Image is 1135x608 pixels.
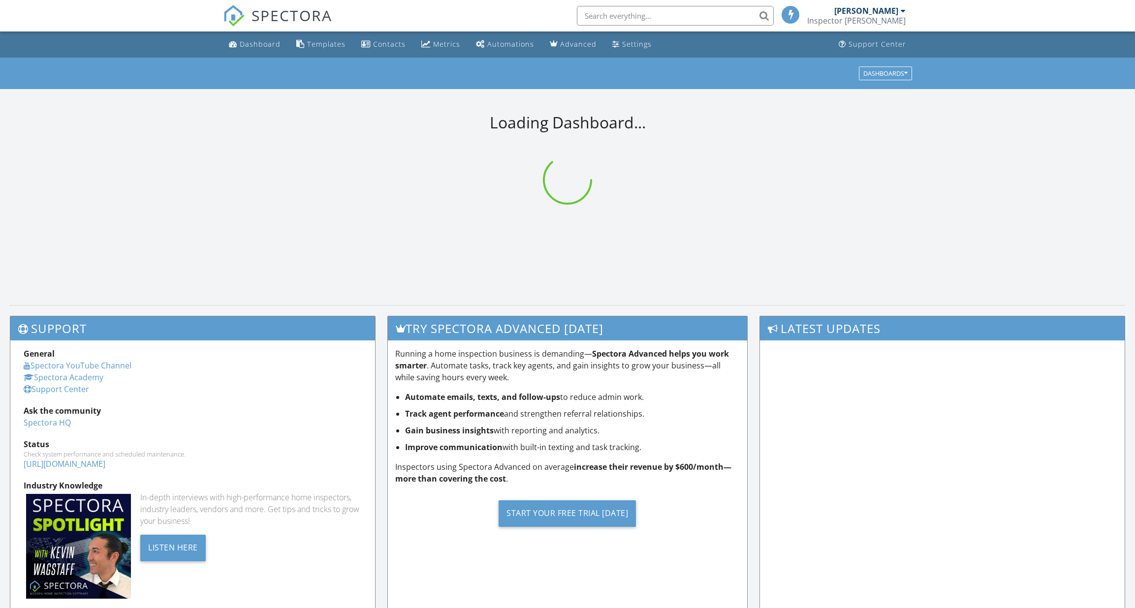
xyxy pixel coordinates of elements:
strong: Track agent performance [405,408,504,419]
a: [URL][DOMAIN_NAME] [24,458,105,469]
p: Running a home inspection business is demanding— . Automate tasks, track key agents, and gain ins... [395,348,739,383]
a: Support Center [24,384,89,395]
li: with built-in texting and task tracking. [405,441,739,453]
div: Check system performance and scheduled maintenance. [24,450,362,458]
strong: increase their revenue by $600/month—more than covering the cost [395,461,731,484]
div: Status [24,438,362,450]
div: Dashboards [863,70,908,77]
div: Advanced [560,39,597,49]
li: and strengthen referral relationships. [405,408,739,420]
strong: Automate emails, texts, and follow-ups [405,392,560,402]
h3: Support [10,316,375,340]
a: Start Your Free Trial [DATE] [395,492,739,534]
div: In-depth interviews with high-performance home inspectors, industry leaders, vendors and more. Ge... [140,491,362,527]
li: with reporting and analytics. [405,425,739,436]
a: Templates [292,35,349,54]
a: SPECTORA [223,13,332,34]
a: Spectora HQ [24,417,71,428]
div: Automations [487,39,534,49]
p: Inspectors using Spectora Advanced on average . [395,461,739,485]
h3: Latest Updates [760,316,1125,340]
a: Listen Here [140,542,206,552]
div: Listen Here [140,535,206,561]
img: The Best Home Inspection Software - Spectora [223,5,245,27]
div: Contacts [373,39,406,49]
button: Dashboards [859,66,912,80]
a: Advanced [546,35,600,54]
li: to reduce admin work. [405,391,739,403]
div: Ask the community [24,405,362,417]
div: Inspector West [807,16,906,26]
strong: General [24,348,55,359]
a: Dashboard [225,35,284,54]
a: Spectora YouTube Channel [24,360,131,371]
div: Industry Knowledge [24,480,362,491]
strong: Improve communication [405,442,503,453]
strong: Spectora Advanced helps you work smarter [395,348,729,371]
strong: Gain business insights [405,425,494,436]
div: Support Center [849,39,906,49]
a: Contacts [357,35,410,54]
a: Automations (Basic) [472,35,538,54]
div: Templates [307,39,346,49]
a: Spectora Academy [24,372,103,383]
h3: Try spectora advanced [DATE] [388,316,747,340]
div: Dashboard [240,39,281,49]
div: Start Your Free Trial [DATE] [499,500,636,527]
a: Settings [608,35,656,54]
a: Metrics [417,35,464,54]
img: Spectoraspolightmain [26,494,131,599]
input: Search everything... [577,6,774,26]
a: Support Center [835,35,910,54]
span: SPECTORA [252,5,332,26]
div: Settings [622,39,652,49]
div: Metrics [433,39,460,49]
div: [PERSON_NAME] [834,6,898,16]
